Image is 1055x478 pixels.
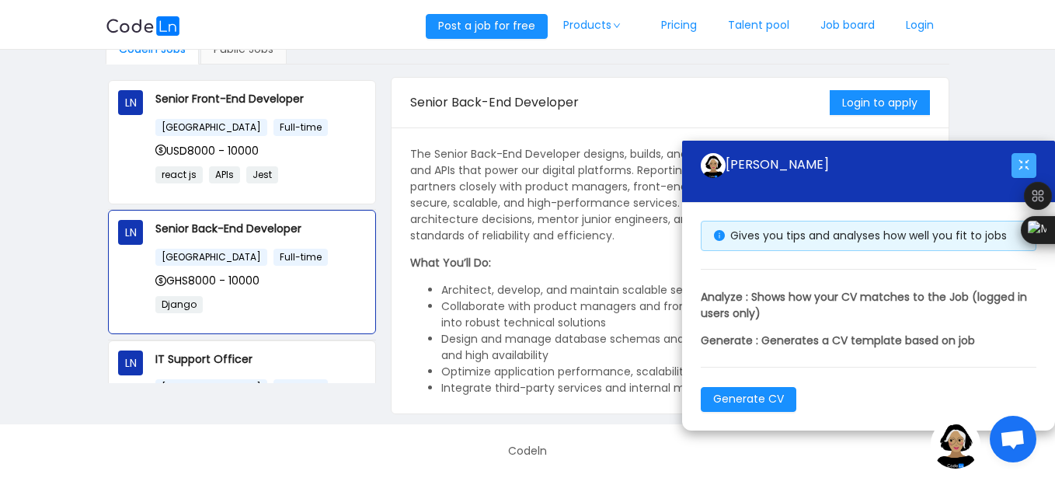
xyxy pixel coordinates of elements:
a: Post a job for free [426,18,548,33]
span: Jest [246,166,278,183]
div: Open chat [990,416,1036,462]
img: ground.ddcf5dcf.png [701,153,726,178]
i: icon: down [612,22,622,30]
li: Architect, develop, and maintain scalable server-side applications, services, and APIs [441,282,930,298]
span: Full-time [273,379,328,396]
span: APIs [209,166,240,183]
span: Full-time [273,249,328,266]
i: icon: info-circle [714,230,725,241]
span: LN [125,351,137,375]
button: Post a job for free [426,14,548,39]
span: react js [155,166,203,183]
img: ground.ddcf5dcf.png [931,419,980,469]
img: logobg.f302741d.svg [106,16,180,36]
span: Gives you tips and analyses how well you fit to jobs [730,228,1007,243]
li: Design and manage database schemas and data models, ensuring integrity, security, and high availa... [441,331,930,364]
p: Senior Front-End Developer [155,90,365,107]
button: icon: fullscreen-exit [1011,153,1036,178]
span: GHS8000 - 10000 [155,273,259,288]
p: Senior Back-End Developer [155,220,365,237]
span: [GEOGRAPHIC_DATA] [155,249,267,266]
li: Optimize application performance, scalability, and security across distributed systems [441,364,930,380]
span: Full-time [273,119,328,136]
button: Login to apply [830,90,930,115]
span: USD8000 - 10000 [155,143,259,159]
strong: What You’ll Do: [410,255,491,270]
div: [PERSON_NAME] [701,153,1011,178]
p: Analyze : Shows how your CV matches to the Job (logged in users only) [701,289,1036,322]
i: icon: dollar [155,275,166,286]
li: Collaborate with product managers and front-end engineers to translate requirements into robust t... [441,298,930,331]
span: [GEOGRAPHIC_DATA] [155,119,267,136]
span: [GEOGRAPHIC_DATA] [155,379,267,396]
p: Generate : Generates a CV template based on job [701,333,1036,349]
span: Senior Back-End Developer [410,93,579,111]
button: Generate CV [701,387,796,412]
p: The Senior Back-End Developer designs, builds, and maintains the core server-side systems and API... [410,146,930,244]
span: LN [125,220,137,245]
i: icon: dollar [155,145,166,155]
span: LN [125,90,137,115]
li: Integrate third-party services and internal microservices to create seamless end-to-end functiona... [441,380,930,413]
p: IT Support Officer [155,351,365,368]
span: Django [155,296,203,313]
